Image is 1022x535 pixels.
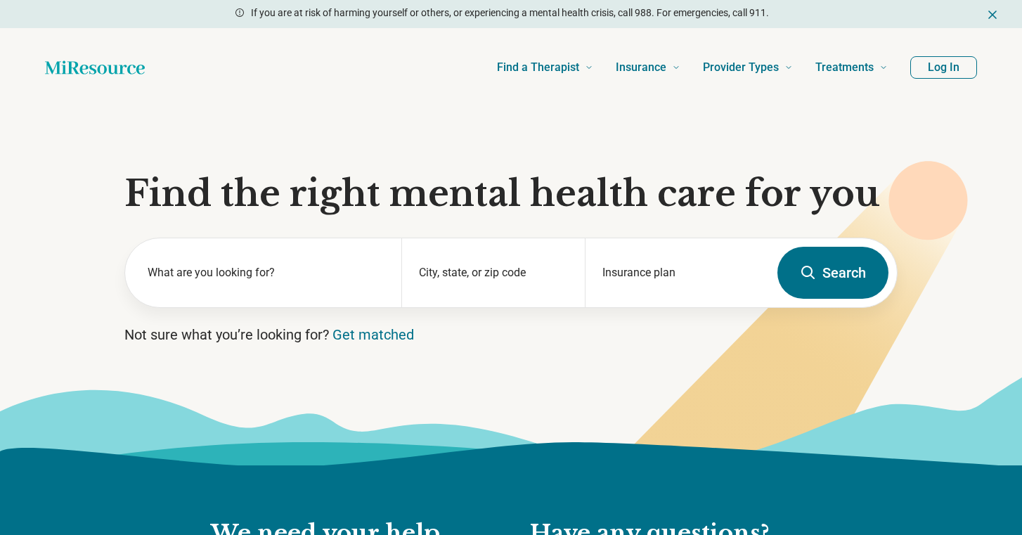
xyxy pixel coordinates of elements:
span: Treatments [815,58,874,77]
a: Get matched [332,326,414,343]
a: Home page [45,53,145,82]
h1: Find the right mental health care for you [124,173,898,215]
p: Not sure what you’re looking for? [124,325,898,344]
button: Log In [910,56,977,79]
a: Find a Therapist [497,39,593,96]
label: What are you looking for? [148,264,384,281]
a: Insurance [616,39,680,96]
button: Dismiss [985,6,1000,22]
span: Provider Types [703,58,779,77]
a: Treatments [815,39,888,96]
span: Find a Therapist [497,58,579,77]
button: Search [777,247,888,299]
p: If you are at risk of harming yourself or others, or experiencing a mental health crisis, call 98... [251,6,769,20]
span: Insurance [616,58,666,77]
a: Provider Types [703,39,793,96]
